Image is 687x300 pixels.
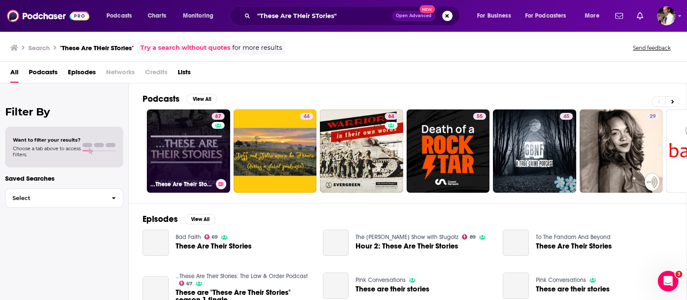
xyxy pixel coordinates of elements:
[29,65,58,83] a: Podcasts
[323,273,349,299] a: These are their stories
[503,273,529,299] a: These are their stories
[142,9,171,23] a: Charts
[232,43,282,53] span: for more results
[179,281,193,286] a: 67
[215,112,221,121] span: 67
[462,234,476,239] a: 89
[356,276,406,284] a: Pink Conversations
[68,65,96,83] a: Episodes
[477,10,511,22] span: For Business
[563,112,569,121] span: 45
[176,242,252,250] a: These Are Their Stories
[60,44,134,52] h3: "These Are THeir STories"
[579,9,610,23] button: open menu
[177,9,225,23] button: open menu
[100,9,143,23] button: open menu
[204,234,218,239] a: 69
[176,233,201,241] a: Bad Faith
[470,235,476,239] span: 89
[148,10,166,22] span: Charts
[657,6,676,25] img: User Profile
[392,11,435,21] button: Open AdvancedNew
[5,174,123,182] p: Saved Searches
[304,112,310,121] span: 44
[13,145,81,158] span: Choose a tab above to access filters.
[536,242,612,250] a: These Are Their Stories
[536,285,610,293] a: These are their stories
[525,10,566,22] span: For Podcasters
[28,44,50,52] h3: Search
[560,113,573,120] a: 45
[140,43,231,53] a: Try a search without quotes
[323,230,349,256] a: Hour 2: These Are Their Stories
[143,94,217,104] a: PodcastsView All
[471,9,522,23] button: open menu
[178,65,191,83] a: Lists
[147,109,230,193] a: 67...These Are Their Stories: The Law & Order Podcast
[630,44,673,52] button: Send feedback
[186,282,192,286] span: 67
[300,113,313,120] a: 44
[145,65,167,83] span: Credits
[106,65,135,83] span: Networks
[234,109,317,193] a: 44
[580,109,663,193] a: 29
[658,271,678,291] iframe: Intercom live chat
[254,9,392,23] input: Search podcasts, credits, & more...
[675,271,682,278] span: 3
[646,113,659,120] a: 29
[407,109,490,193] a: 55
[10,65,18,83] a: All
[5,106,123,118] h2: Filter By
[143,214,216,224] a: EpisodesView All
[212,113,225,120] a: 67
[106,10,132,22] span: Podcasts
[388,112,394,121] span: 64
[585,10,599,22] span: More
[385,113,398,120] a: 64
[477,112,483,121] span: 55
[320,109,403,193] a: 64
[186,94,217,104] button: View All
[212,235,218,239] span: 69
[150,181,213,188] h3: ...These Are Their Stories: The Law & Order Podcast
[7,8,89,24] img: Podchaser - Follow, Share and Rate Podcasts
[657,6,676,25] span: Logged in as Quarto
[419,5,435,13] span: New
[13,137,81,143] span: Want to filter your results?
[657,6,676,25] button: Show profile menu
[536,276,586,284] a: Pink Conversations
[183,10,213,22] span: Monitoring
[6,195,105,201] span: Select
[536,233,611,241] a: To The Fandom And Beyond
[503,230,529,256] a: These Are Their Stories
[633,9,647,23] a: Show notifications dropdown
[238,6,468,26] div: Search podcasts, credits, & more...
[650,112,656,121] span: 29
[520,9,579,23] button: open menu
[143,214,178,224] h2: Episodes
[493,109,576,193] a: 45
[143,94,179,104] h2: Podcasts
[5,188,123,208] button: Select
[356,233,459,241] a: The Dan Le Batard Show with Stugotz
[176,273,308,280] a: ...These Are Their Stories: The Law & Order Podcast
[473,113,486,120] a: 55
[356,285,429,293] a: These are their stories
[356,242,458,250] a: Hour 2: These Are Their Stories
[185,214,216,224] button: View All
[396,14,432,18] span: Open Advanced
[612,9,626,23] a: Show notifications dropdown
[143,230,169,256] a: These Are Their Stories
